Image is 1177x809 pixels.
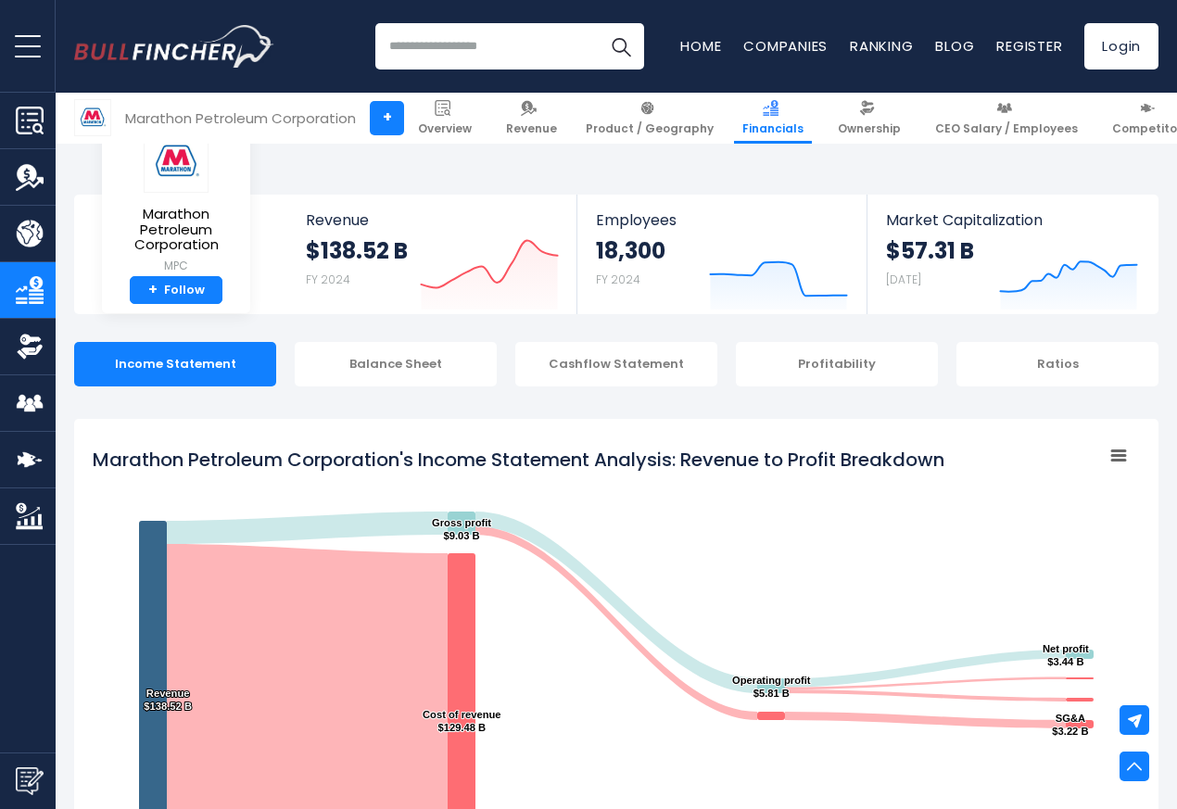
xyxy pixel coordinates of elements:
[16,333,44,360] img: Ownership
[74,342,276,386] div: Income Statement
[144,131,209,193] img: MPC logo
[867,195,1157,314] a: Market Capitalization $57.31 B [DATE]
[680,36,721,56] a: Home
[148,282,158,298] strong: +
[410,93,480,144] a: Overview
[306,236,408,265] strong: $138.52 B
[117,207,235,253] span: Marathon Petroleum Corporation
[515,342,717,386] div: Cashflow Statement
[418,121,472,136] span: Overview
[506,121,557,136] span: Revenue
[306,211,559,229] span: Revenue
[577,93,722,144] a: Product / Geography
[829,93,909,144] a: Ownership
[956,342,1158,386] div: Ratios
[117,258,235,274] small: MPC
[370,101,404,135] a: +
[886,211,1138,229] span: Market Capitalization
[742,121,804,136] span: Financials
[596,211,847,229] span: Employees
[498,93,565,144] a: Revenue
[93,447,944,473] tspan: Marathon Petroleum Corporation's Income Statement Analysis: Revenue to Profit Breakdown
[734,93,812,144] a: Financials
[732,675,811,699] text: Operating profit $5.81 B
[743,36,828,56] a: Companies
[598,23,644,70] button: Search
[927,93,1086,144] a: CEO Salary / Employees
[432,517,491,541] text: Gross profit $9.03 B
[1084,23,1158,70] a: Login
[850,36,913,56] a: Ranking
[577,195,866,314] a: Employees 18,300 FY 2024
[125,107,356,129] div: Marathon Petroleum Corporation
[596,272,640,287] small: FY 2024
[736,342,938,386] div: Profitability
[423,709,501,733] text: Cost of revenue $129.48 B
[1052,713,1088,737] text: SG&A $3.22 B
[838,121,901,136] span: Ownership
[886,272,921,287] small: [DATE]
[935,36,974,56] a: Blog
[596,236,665,265] strong: 18,300
[996,36,1062,56] a: Register
[586,121,714,136] span: Product / Geography
[287,195,577,314] a: Revenue $138.52 B FY 2024
[74,25,274,68] img: Bullfincher logo
[130,276,222,305] a: +Follow
[1043,643,1089,667] text: Net profit $3.44 B
[75,100,110,135] img: MPC logo
[116,130,236,276] a: Marathon Petroleum Corporation MPC
[144,688,192,712] text: Revenue $138.52 B
[295,342,497,386] div: Balance Sheet
[74,25,273,68] a: Go to homepage
[935,121,1078,136] span: CEO Salary / Employees
[886,236,974,265] strong: $57.31 B
[306,272,350,287] small: FY 2024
